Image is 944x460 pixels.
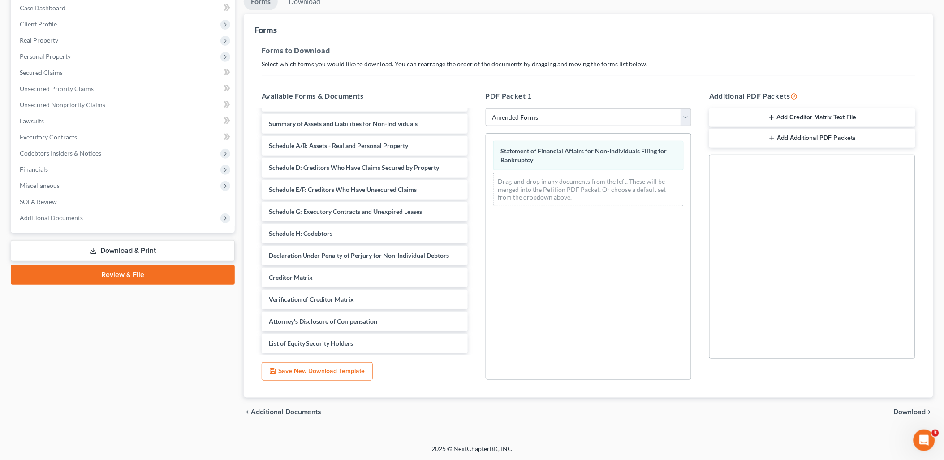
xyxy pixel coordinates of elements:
[20,133,77,141] span: Executory Contracts
[894,408,926,416] span: Download
[244,408,322,416] a: chevron_left Additional Documents
[269,230,333,237] span: Schedule H: Codebtors
[251,408,322,416] span: Additional Documents
[254,25,277,35] div: Forms
[20,165,48,173] span: Financials
[13,194,235,210] a: SOFA Review
[926,408,933,416] i: chevron_right
[709,91,915,101] h5: Additional PDF Packets
[13,65,235,81] a: Secured Claims
[709,129,915,148] button: Add Additional PDF Packets
[914,430,935,451] iframe: Intercom live chat
[20,20,57,28] span: Client Profile
[262,60,915,69] p: Select which forms you would like to download. You can rearrange the order of the documents by dr...
[894,408,933,416] button: Download chevron_right
[269,273,313,281] span: Creditor Matrix
[20,182,60,189] span: Miscellaneous
[13,97,235,113] a: Unsecured Nonpriority Claims
[20,214,83,221] span: Additional Documents
[269,208,422,215] span: Schedule G: Executory Contracts and Unexpired Leases
[11,240,235,261] a: Download & Print
[269,186,417,193] span: Schedule E/F: Creditors Who Have Unsecured Claims
[20,117,44,125] span: Lawsuits
[501,147,667,164] span: Statement of Financial Affairs for Non-Individuals Filing for Bankruptcy
[20,85,94,92] span: Unsecured Priority Claims
[20,36,58,44] span: Real Property
[20,149,101,157] span: Codebtors Insiders & Notices
[269,142,409,149] span: Schedule A/B: Assets - Real and Personal Property
[20,52,71,60] span: Personal Property
[20,4,65,12] span: Case Dashboard
[709,108,915,127] button: Add Creditor Matrix Text File
[20,101,105,108] span: Unsecured Nonpriority Claims
[20,198,57,205] span: SOFA Review
[262,91,468,101] h5: Available Forms & Documents
[269,317,378,325] span: Attorney's Disclosure of Compensation
[486,91,692,101] h5: PDF Packet 1
[269,252,449,259] span: Declaration Under Penalty of Perjury for Non-Individual Debtors
[13,113,235,129] a: Lawsuits
[11,265,235,285] a: Review & File
[13,129,235,145] a: Executory Contracts
[269,120,418,127] span: Summary of Assets and Liabilities for Non-Individuals
[269,164,440,171] span: Schedule D: Creditors Who Have Claims Secured by Property
[493,173,684,206] div: Drag-and-drop in any documents from the left. These will be merged into the Petition PDF Packet. ...
[20,69,63,76] span: Secured Claims
[13,81,235,97] a: Unsecured Priority Claims
[269,295,354,303] span: Verification of Creditor Matrix
[244,408,251,416] i: chevron_left
[269,339,353,347] span: List of Equity Security Holders
[262,45,915,56] h5: Forms to Download
[262,362,373,381] button: Save New Download Template
[932,430,939,437] span: 3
